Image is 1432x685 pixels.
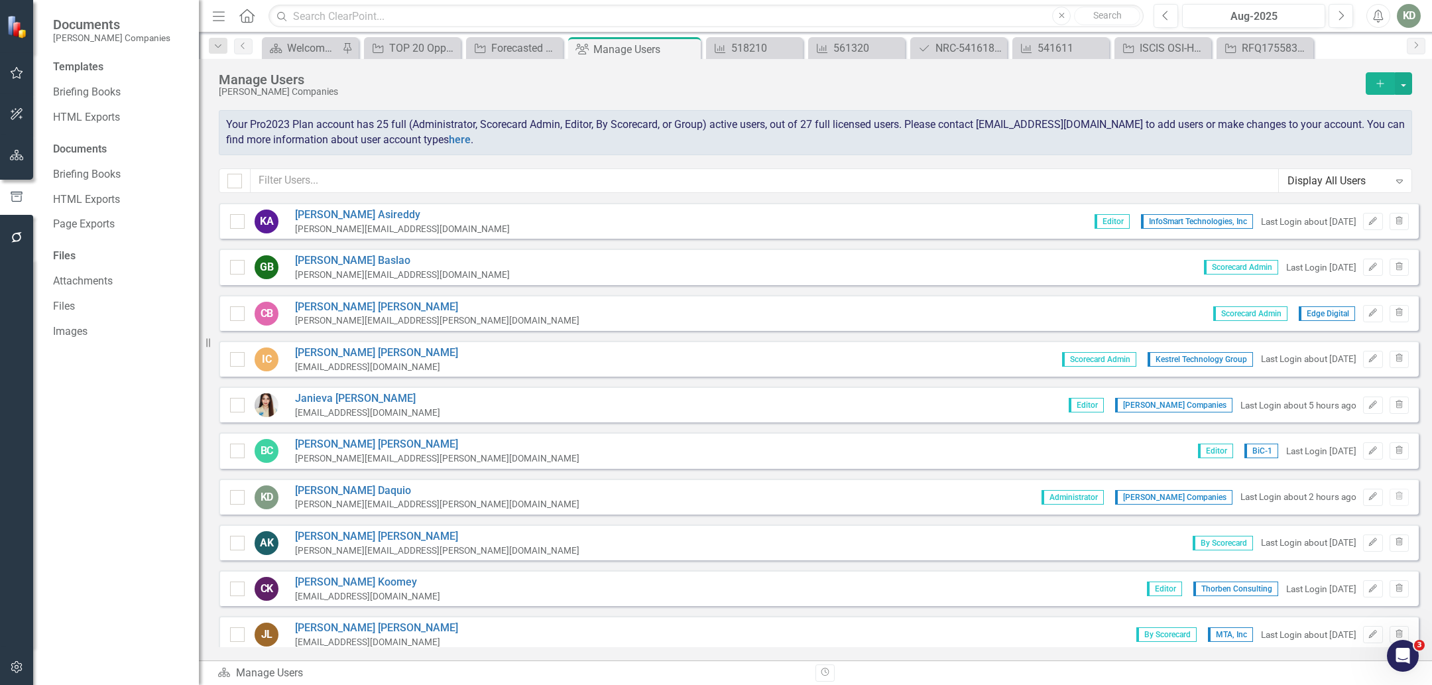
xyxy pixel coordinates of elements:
a: [PERSON_NAME] Daquio [295,483,579,499]
div: [EMAIL_ADDRESS][DOMAIN_NAME] [295,361,458,373]
div: ISCIS OSI-HOMELAND-OASIS-183623 (USCIS Office of Security and Integrity (OSI) - professional secu... [1140,40,1208,56]
div: Welcome Page [287,40,339,56]
div: CK [255,577,278,601]
a: Welcome Page [265,40,339,56]
div: RFQ1755832-AMC-CIO-GSAMAS (Army - G6 Modernization and Enterprise IT Support) [1242,40,1310,56]
span: Editor [1147,582,1182,596]
small: [PERSON_NAME] Companies [53,32,170,43]
a: 541611 [1016,40,1106,56]
div: Templates [53,60,186,75]
span: Documents [53,17,170,32]
span: Your Pro2023 Plan account has 25 full (Administrator, Scorecard Admin, Editor, By Scorecard, or G... [226,118,1405,146]
img: tab_keywords_by_traffic_grey.svg [132,77,143,88]
span: Search [1093,10,1122,21]
a: Attachments [53,274,186,289]
span: Kestrel Technology Group [1148,352,1253,367]
div: Last Login about [DATE] [1261,353,1356,365]
span: [PERSON_NAME] Companies [1115,398,1232,412]
a: NRC-541618-SB-DF10-TBD-T0-GS35F496BA 31310022F0012 [914,40,1004,56]
div: 561320 [833,40,902,56]
div: Last Login about [DATE] [1261,536,1356,549]
div: 541611 [1038,40,1106,56]
div: Files [53,249,186,264]
a: RFQ1755832-AMC-CIO-GSAMAS (Army - G6 Modernization and Enterprise IT Support) [1220,40,1310,56]
a: HTML Exports [53,110,186,125]
div: Last Login about 2 hours ago [1240,491,1356,503]
img: website_grey.svg [21,34,32,45]
div: Last Login [DATE] [1286,445,1356,458]
img: Janieva Castro [255,393,278,417]
span: Scorecard Admin [1062,352,1136,367]
a: Page Exports [53,217,186,232]
a: Briefing Books [53,167,186,182]
div: BC [255,439,278,463]
span: Administrator [1042,490,1104,505]
a: TOP 20 Opportunities ([DATE] Process) [367,40,457,56]
input: Filter Users... [250,168,1279,193]
button: Aug-2025 [1182,4,1325,28]
div: Domain: [DOMAIN_NAME] [34,34,146,45]
img: logo_orange.svg [21,21,32,32]
span: Editor [1069,398,1104,412]
span: MTA, Inc [1208,627,1253,642]
span: [PERSON_NAME] Companies [1115,490,1232,505]
div: AK [255,531,278,555]
a: [PERSON_NAME] [PERSON_NAME] [295,529,579,544]
span: Scorecard Admin [1213,306,1287,321]
span: Edge Digital [1299,306,1355,321]
a: [PERSON_NAME] Baslao [295,253,510,269]
span: Scorecard Admin [1204,260,1278,275]
span: 3 [1414,640,1425,651]
a: [PERSON_NAME] Koomey [295,575,440,590]
span: By Scorecard [1193,536,1253,550]
div: [EMAIL_ADDRESS][DOMAIN_NAME] [295,636,458,649]
div: KD [255,485,278,509]
div: [PERSON_NAME][EMAIL_ADDRESS][PERSON_NAME][DOMAIN_NAME] [295,314,579,327]
div: v 4.0.25 [37,21,65,32]
span: Editor [1198,444,1233,458]
div: Last Login about [DATE] [1261,629,1356,641]
a: 561320 [811,40,902,56]
div: Manage Users [217,666,805,681]
div: [EMAIL_ADDRESS][DOMAIN_NAME] [295,590,440,603]
div: Last Login about [DATE] [1261,216,1356,228]
a: [PERSON_NAME] [PERSON_NAME] [295,345,458,361]
a: Files [53,299,186,314]
div: Display All Users [1287,173,1389,188]
div: 518210 [731,40,800,56]
a: HTML Exports [53,192,186,208]
div: Documents [53,142,186,157]
div: Domain Overview [50,78,119,87]
a: [PERSON_NAME] [PERSON_NAME] [295,437,579,452]
div: Manage Users [219,72,1359,87]
input: Search ClearPoint... [268,5,1144,28]
div: [PERSON_NAME][EMAIL_ADDRESS][PERSON_NAME][DOMAIN_NAME] [295,544,579,557]
div: KA [255,210,278,233]
div: Forecasted Tracked Opportunities [491,40,560,56]
a: Janieva [PERSON_NAME] [295,391,440,406]
div: IC [255,347,278,371]
div: [PERSON_NAME][EMAIL_ADDRESS][DOMAIN_NAME] [295,269,510,281]
a: [PERSON_NAME] [PERSON_NAME] [295,300,579,315]
a: [PERSON_NAME] Asireddy [295,208,510,223]
a: Briefing Books [53,85,186,100]
a: Forecasted Tracked Opportunities [469,40,560,56]
iframe: Intercom live chat [1387,640,1419,672]
span: InfoSmart Technologies, Inc [1141,214,1253,229]
a: ISCIS OSI-HOMELAND-OASIS-183623 (USCIS Office of Security and Integrity (OSI) - professional secu... [1118,40,1208,56]
div: JL [255,623,278,647]
div: Last Login [DATE] [1286,261,1356,274]
a: Images [53,324,186,340]
img: tab_domain_overview_orange.svg [36,77,46,88]
span: BiC-1 [1244,444,1278,458]
a: here [449,133,471,146]
div: CB [255,302,278,326]
img: ClearPoint Strategy [7,15,30,38]
a: 518210 [709,40,800,56]
div: [PERSON_NAME][EMAIL_ADDRESS][DOMAIN_NAME] [295,223,510,235]
a: [PERSON_NAME] [PERSON_NAME] [295,621,458,636]
button: Search [1074,7,1140,25]
div: KD [1397,4,1421,28]
span: Thorben Consulting [1193,582,1278,596]
div: Last Login [DATE] [1286,583,1356,595]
